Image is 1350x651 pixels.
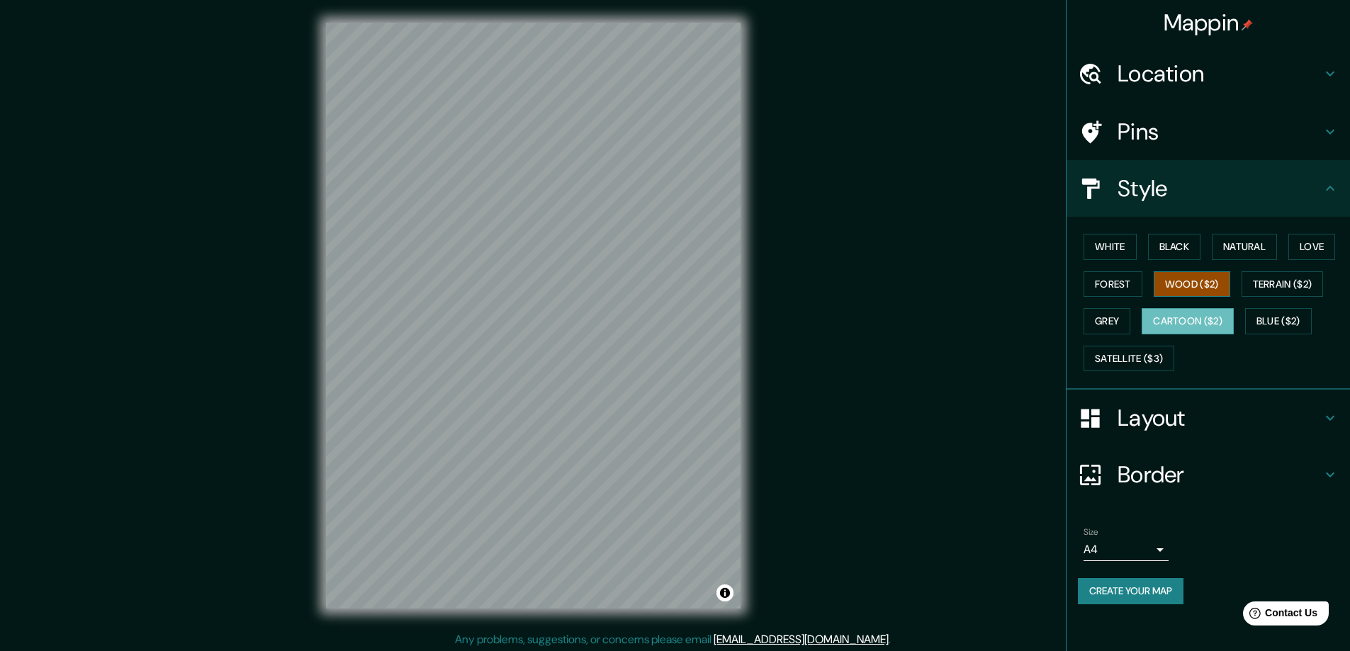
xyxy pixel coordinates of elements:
div: . [891,631,893,648]
h4: Layout [1118,404,1322,432]
button: Grey [1084,308,1130,334]
div: . [893,631,896,648]
h4: Border [1118,460,1322,489]
button: Toggle attribution [716,584,733,601]
h4: Mappin [1164,9,1254,37]
div: Border [1067,446,1350,503]
button: Create your map [1078,578,1183,604]
button: Natural [1212,234,1277,260]
canvas: Map [326,23,741,608]
div: Layout [1067,390,1350,446]
div: Style [1067,160,1350,217]
h4: Style [1118,174,1322,203]
p: Any problems, suggestions, or concerns please email . [455,631,891,648]
button: Love [1288,234,1335,260]
button: Blue ($2) [1245,308,1312,334]
label: Size [1084,526,1098,538]
a: [EMAIL_ADDRESS][DOMAIN_NAME] [714,632,889,647]
div: Location [1067,45,1350,102]
button: White [1084,234,1137,260]
button: Terrain ($2) [1242,271,1324,298]
button: Cartoon ($2) [1142,308,1234,334]
h4: Location [1118,60,1322,88]
button: Satellite ($3) [1084,346,1174,372]
img: pin-icon.png [1242,19,1253,30]
iframe: Help widget launcher [1224,596,1334,635]
div: Pins [1067,103,1350,160]
button: Forest [1084,271,1142,298]
button: Black [1148,234,1201,260]
div: A4 [1084,538,1169,561]
h4: Pins [1118,118,1322,146]
button: Wood ($2) [1154,271,1230,298]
